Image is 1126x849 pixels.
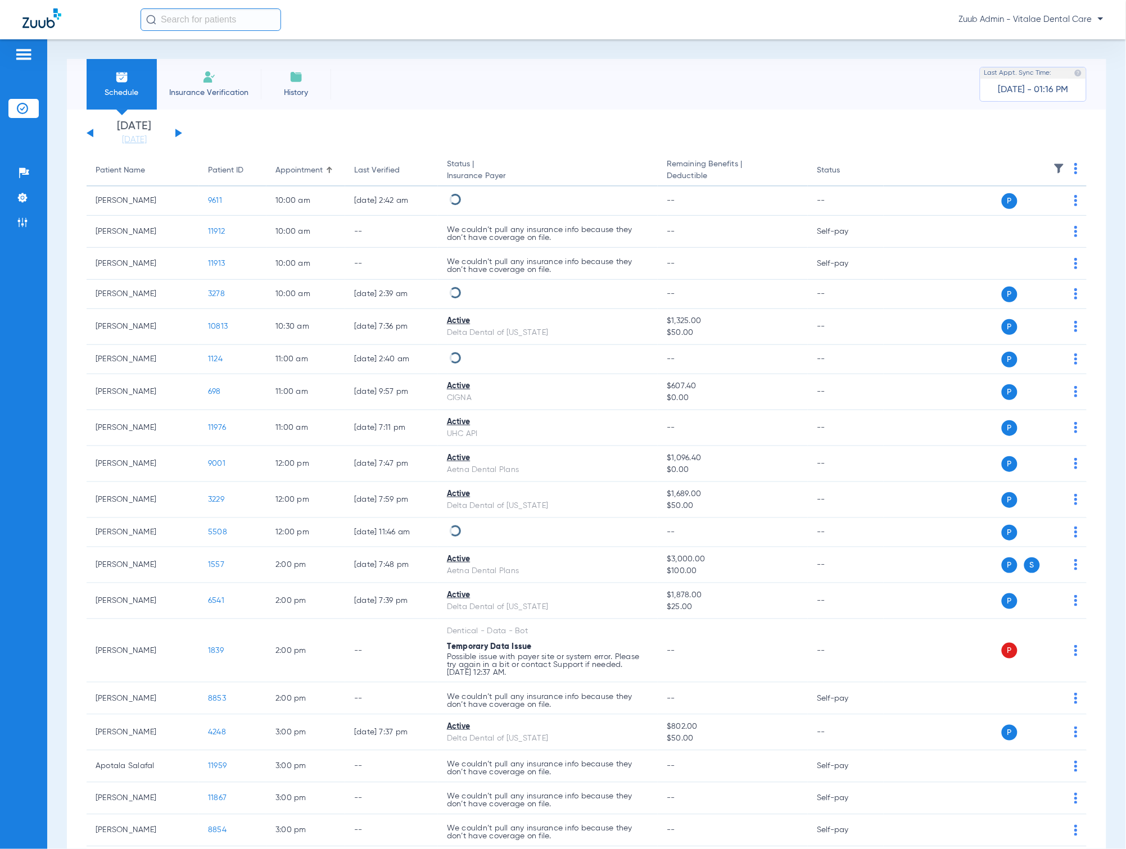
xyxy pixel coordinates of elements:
div: Patient ID [208,165,257,176]
img: Zuub Logo [22,8,61,28]
img: group-dot-blue.svg [1074,761,1078,772]
td: Self-pay [808,815,884,847]
span: 1124 [208,355,223,363]
span: P [1002,725,1018,741]
span: -- [667,355,675,363]
img: last sync help info [1074,69,1082,77]
div: Active [447,380,649,392]
div: Active [447,416,649,428]
td: 12:00 PM [266,446,345,482]
img: group-dot-blue.svg [1074,288,1078,299]
td: 10:00 AM [266,248,345,280]
span: -- [667,424,675,432]
td: -- [345,216,438,248]
span: P [1002,287,1018,302]
td: [DATE] 7:59 PM [345,482,438,518]
div: Dentical - Data - Bot [447,625,649,637]
td: -- [808,619,884,683]
td: -- [808,583,884,619]
div: Delta Dental of [US_STATE] [447,601,649,613]
td: -- [808,410,884,446]
img: group-dot-blue.svg [1074,793,1078,804]
td: -- [808,482,884,518]
span: Zuub Admin - Vitalae Dental Care [959,14,1104,25]
th: Remaining Benefits | [658,155,808,187]
td: -- [808,280,884,309]
th: Status [808,155,884,187]
span: -- [667,694,675,702]
span: 9001 [208,460,225,467]
td: [PERSON_NAME] [87,715,199,751]
img: group-dot-blue.svg [1074,494,1078,505]
span: -- [667,827,675,834]
td: [DATE] 2:39 AM [345,280,438,309]
td: 2:00 PM [266,683,345,715]
span: P [1002,193,1018,209]
li: [DATE] [101,121,168,146]
p: We couldn’t pull any insurance info because they don’t have coverage on file. [447,226,649,242]
td: [PERSON_NAME] [87,783,199,815]
td: -- [808,345,884,374]
td: 12:00 PM [266,482,345,518]
td: Self-pay [808,783,884,815]
span: S [1024,557,1040,573]
span: $1,096.40 [667,452,799,464]
td: Self-pay [808,248,884,280]
td: [PERSON_NAME] [87,482,199,518]
td: [DATE] 2:40 AM [345,345,438,374]
td: [PERSON_NAME] [87,583,199,619]
span: $0.00 [667,392,799,404]
span: -- [667,528,675,536]
p: We couldn’t pull any insurance info because they don’t have coverage on file. [447,693,649,709]
img: group-dot-blue.svg [1074,163,1078,174]
p: We couldn’t pull any insurance info because they don’t have coverage on file. [447,825,649,841]
td: 3:00 PM [266,751,345,783]
span: $50.00 [667,500,799,512]
td: -- [808,309,884,345]
td: Self-pay [808,216,884,248]
img: group-dot-blue.svg [1074,727,1078,738]
div: CIGNA [447,392,649,404]
div: UHC API [447,428,649,440]
span: -- [667,290,675,298]
td: -- [345,751,438,783]
td: 2:00 PM [266,583,345,619]
span: $100.00 [667,565,799,577]
td: [DATE] 9:57 PM [345,374,438,410]
span: -- [667,794,675,802]
td: [PERSON_NAME] [87,683,199,715]
td: [DATE] 7:47 PM [345,446,438,482]
td: 2:00 PM [266,547,345,583]
img: group-dot-blue.svg [1074,195,1078,206]
img: group-dot-blue.svg [1074,559,1078,570]
span: P [1002,643,1018,659]
img: group-dot-blue.svg [1074,353,1078,365]
div: Active [447,553,649,565]
span: $3,000.00 [667,553,799,565]
img: History [290,70,303,84]
td: [PERSON_NAME] [87,410,199,446]
td: [DATE] 2:42 AM [345,187,438,216]
span: P [1002,384,1018,400]
img: group-dot-blue.svg [1074,645,1078,656]
img: filter.svg [1053,163,1065,174]
td: -- [345,248,438,280]
td: [PERSON_NAME] [87,345,199,374]
img: Schedule [115,70,129,84]
p: We couldn’t pull any insurance info because they don’t have coverage on file. [447,793,649,809]
input: Search for patients [141,8,281,31]
span: 5508 [208,528,227,536]
div: Active [447,589,649,601]
td: 11:00 AM [266,410,345,446]
span: 9611 [208,197,222,205]
td: 12:00 PM [266,518,345,547]
td: [DATE] 7:11 PM [345,410,438,446]
td: [PERSON_NAME] [87,815,199,847]
img: group-dot-blue.svg [1074,386,1078,397]
div: Active [447,452,649,464]
td: [PERSON_NAME] [87,619,199,683]
img: hamburger-icon [15,48,33,61]
span: P [1002,352,1018,367]
td: -- [808,715,884,751]
td: [DATE] 7:39 PM [345,583,438,619]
